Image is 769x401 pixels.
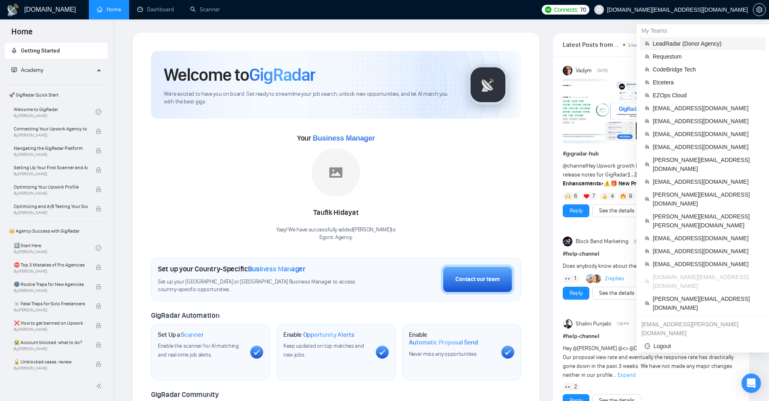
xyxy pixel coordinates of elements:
span: team [645,162,650,167]
span: Business Manager [312,134,375,142]
span: 3 hours ago [628,42,653,48]
span: lock [96,284,101,290]
span: Home [5,26,39,43]
span: Academy [11,67,43,73]
span: ❌ How to get banned on Upwork [14,319,88,327]
h1: Enable [409,331,495,346]
span: lock [96,342,101,348]
span: Connects: [554,5,578,14]
button: setting [753,3,766,16]
h1: Welcome to [164,64,315,86]
button: Reply [563,287,589,300]
img: 👀 [565,276,571,281]
span: [EMAIL_ADDRESS][DOMAIN_NAME] [653,260,761,269]
span: Does anybody know about the LIFTED UPWORK NEW COMPANY? [563,262,717,269]
span: Expand [618,372,636,378]
span: [EMAIL_ADDRESS][DOMAIN_NAME] [653,117,761,126]
span: 4 [611,192,614,200]
span: team [645,197,650,202]
span: lock [96,361,101,367]
span: By [PERSON_NAME] [14,327,88,332]
div: My Teams [637,24,769,37]
span: ☠️ Fatal Traps for Solo Freelancers [14,300,88,308]
span: ⛔ Top 3 Mistakes of Pro Agencies [14,261,88,269]
img: 👀 [565,384,571,390]
span: check-circle [96,109,101,115]
img: placeholder.png [312,148,360,197]
span: Your [297,134,375,143]
span: Scanner [181,331,203,339]
span: Optimizing and A/B Testing Your Scanner for Better Results [14,202,88,210]
a: Reply [570,206,583,215]
code: 1.26 [627,172,641,178]
span: Hey Upwork growth hackers, here's our July round-up and release notes for GigRadar • is your prof... [563,162,727,187]
span: team [645,145,650,149]
span: Academy [21,67,43,73]
span: [DOMAIN_NAME][EMAIL_ADDRESS][DOMAIN_NAME] [653,273,761,290]
span: user [596,7,602,13]
span: Never miss any opportunities. [409,351,478,357]
span: logout [645,343,650,349]
a: See the details [599,289,635,298]
div: Open Intercom Messenger [742,374,761,393]
span: team [645,249,650,254]
span: Navigating the GigRadar Platform [14,144,88,152]
a: See the details [599,206,635,215]
div: Contact our team [455,275,500,284]
span: By [PERSON_NAME] [14,366,88,371]
span: 🚀 GigRadar Quick Start [6,87,107,103]
span: 7 [592,192,595,200]
span: team [645,119,650,124]
span: lock [96,167,101,173]
span: [EMAIL_ADDRESS][DOMAIN_NAME] [653,247,761,256]
button: Contact our team [441,265,514,294]
span: lock [96,265,101,270]
img: Vadym [563,66,572,76]
span: 70 [580,5,586,14]
li: Getting Started [5,43,108,59]
span: Logout [645,342,761,351]
span: team [645,93,650,98]
span: Shalini Punjabi [576,319,611,328]
span: Hey @[PERSON_NAME] @<> @Dima Our proposal view rate and eventually the response rate has drastica... [563,345,733,378]
span: By [PERSON_NAME] [14,172,88,176]
span: By [PERSON_NAME] [14,288,88,293]
span: [EMAIL_ADDRESS][DOMAIN_NAME] [653,104,761,113]
span: Connecting Your Upwork Agency to GigRadar [14,125,88,133]
span: 6 [574,192,577,200]
span: 😭 Account blocked: what to do? [14,338,88,346]
a: searchScanner [190,6,220,13]
div: Taufik Hidayat [276,206,396,220]
h1: # help-channel [563,332,740,341]
span: Enable the scanner for AI matching and real-time job alerts. [158,342,239,358]
span: Optimizing Your Upwork Profile [14,183,88,191]
span: Latest Posts from the GigRadar Community [563,40,620,50]
span: [PERSON_NAME][EMAIL_ADDRESS][DOMAIN_NAME] [653,190,761,208]
span: [EMAIL_ADDRESS][DOMAIN_NAME] [653,234,761,243]
h1: Set up your Country-Specific [158,265,306,273]
span: Getting Started [21,47,60,54]
div: jnana.parantapa@gigradar.io [637,318,769,340]
span: [PERSON_NAME][EMAIL_ADDRESS][DOMAIN_NAME] [653,294,761,312]
span: lock [96,128,101,134]
span: team [645,301,650,306]
span: ⚠️ [603,180,610,187]
a: homeHome [97,6,121,13]
span: Setting Up Your First Scanner and Auto-Bidder [14,164,88,172]
span: [EMAIL_ADDRESS][DOMAIN_NAME] [653,177,761,186]
span: Requestum [653,52,761,61]
span: team [645,106,650,111]
a: Reply [570,289,583,298]
span: By [PERSON_NAME] [14,269,88,274]
span: 2 [574,383,577,391]
span: lock [96,323,101,328]
span: GigRadar Automation [151,311,219,320]
span: lock [96,187,101,192]
span: 1 [574,275,576,283]
img: Adrien Foula [592,274,601,283]
span: team [645,54,650,59]
span: Block Band Marketing [576,237,629,246]
span: lock [96,148,101,153]
img: Shalini Punjabi [563,319,572,329]
span: 🎁 [610,180,617,187]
